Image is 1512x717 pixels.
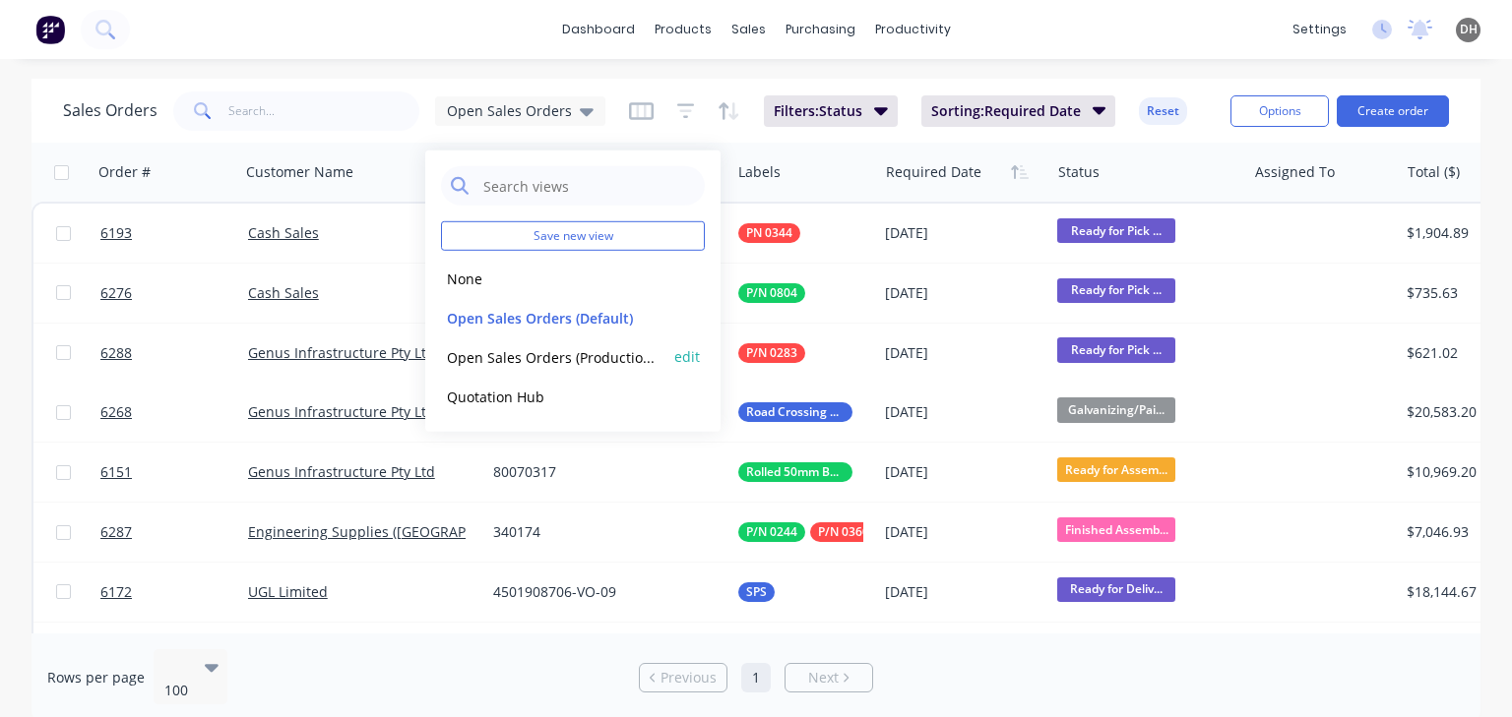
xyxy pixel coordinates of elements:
span: P/N 0360 [818,522,869,542]
a: 6193 [100,204,248,263]
div: Customer Name [246,162,353,182]
span: 6276 [100,283,132,303]
a: Genus Infrastructure Pty Ltd [248,462,435,481]
div: productivity [865,15,961,44]
img: Factory [35,15,65,44]
input: Search views [481,166,695,206]
a: 6288 [100,324,248,383]
a: 6276 [100,264,248,323]
div: Total ($) [1408,162,1460,182]
div: Labels [738,162,781,182]
a: Genus Infrastructure Pty Ltd [248,343,435,362]
button: Filters:Status [764,95,898,127]
button: edit [674,346,700,367]
span: Rolled 50mm Bars [746,462,845,482]
span: Filters: Status [774,101,862,121]
div: products [645,15,722,44]
div: [DATE] [885,402,1041,422]
button: Road Crossing Signs [738,402,852,422]
a: Genus Infrastructure Pty Ltd [248,402,435,421]
span: Ready for Assem... [1057,457,1175,482]
div: Required Date [886,162,981,182]
span: Sorting: Required Date [931,101,1081,121]
div: [DATE] [885,283,1041,303]
span: Next [808,668,839,687]
span: PN 0344 [746,223,792,243]
button: Save new view [441,221,705,251]
input: Search... [228,91,420,131]
span: Open Sales Orders [447,100,572,121]
a: dashboard [552,15,645,44]
span: SPS [746,582,767,602]
div: [DATE] [885,582,1041,602]
div: Status [1058,162,1100,182]
span: Previous [661,668,717,687]
button: Reset [1139,97,1187,125]
div: [DATE] [885,223,1041,243]
button: P/N 0244P/N 0360 [738,522,949,542]
div: 340174 [493,522,711,542]
div: settings [1283,15,1356,44]
div: 80070317 [493,462,711,482]
button: PN 0344 [738,223,800,243]
span: Ready for Deliv... [1057,577,1175,602]
span: Ready for Pick ... [1057,218,1175,243]
button: Open Sales Orders (Production Meeting) [441,345,665,368]
span: P/N 0283 [746,343,797,363]
span: 6172 [100,582,132,602]
a: UGL Limited [248,582,328,601]
button: Rolled 50mm Bars [738,462,852,482]
a: Cash Sales [248,223,319,242]
a: 6151 [100,443,248,502]
span: Galvanizing/Pai... [1057,397,1175,422]
button: Options [1230,95,1329,127]
span: Finished Assemb... [1057,517,1175,542]
span: Road Crossing Signs [746,402,845,422]
button: Quotation Hub [441,385,665,407]
div: 100 [164,681,192,700]
span: Ready for Pick ... [1057,337,1175,362]
div: Order # [98,162,151,182]
div: 4501908706-VO-09 [493,582,711,602]
button: SPS [738,582,775,602]
div: [DATE] [885,522,1041,542]
span: P/N 0244 [746,522,797,542]
button: None [441,267,665,289]
button: Sorting:Required Date [921,95,1116,127]
span: P/N 0804 [746,283,797,303]
span: 6288 [100,343,132,363]
a: Previous page [640,668,726,687]
a: 6046 [100,623,248,682]
a: Cash Sales [248,283,319,302]
button: P/N 0283 [738,343,805,363]
h1: Sales Orders [63,101,157,120]
span: 6287 [100,522,132,542]
span: Rows per page [47,668,145,687]
div: purchasing [776,15,865,44]
a: 6287 [100,503,248,562]
a: 6268 [100,383,248,442]
ul: Pagination [631,663,881,692]
span: DH [1460,21,1478,38]
div: sales [722,15,776,44]
a: 6172 [100,563,248,622]
button: Open Sales Orders (Default) [441,306,665,329]
button: P/N 0804 [738,283,805,303]
button: Create order [1337,95,1449,127]
div: [DATE] [885,462,1041,482]
span: Ready for Pick ... [1057,278,1175,303]
a: Engineering Supplies ([GEOGRAPHIC_DATA]) Pty Ltd [248,522,585,541]
span: 6151 [100,462,132,482]
a: Page 1 is your current page [741,663,771,692]
a: Next page [786,668,872,687]
div: Assigned To [1255,162,1335,182]
span: 6268 [100,402,132,422]
div: [DATE] [885,343,1041,363]
span: 6193 [100,223,132,243]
